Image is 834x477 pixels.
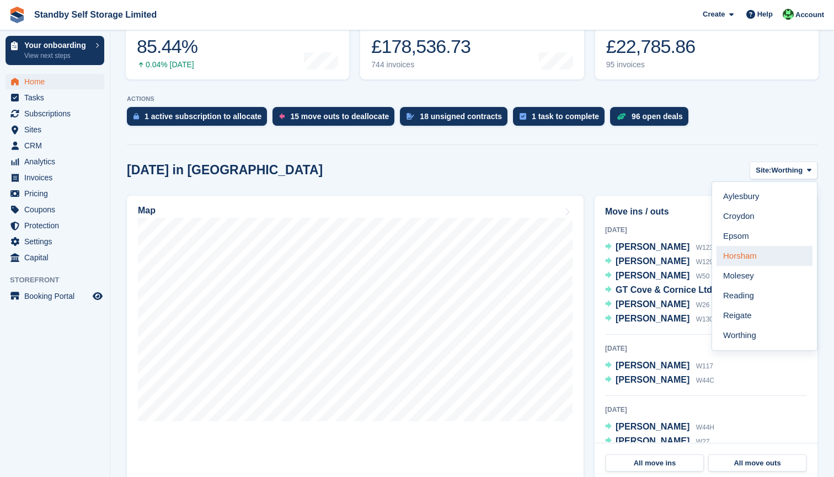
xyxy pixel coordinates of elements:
[605,283,785,298] a: GT Cove & Cornice Ltd - Grant Tier W146
[610,107,694,131] a: 96 open deals
[750,162,817,180] button: Site: Worthing
[696,362,713,370] span: W117
[127,95,817,103] p: ACTIONS
[400,107,513,131] a: 18 unsigned contracts
[616,299,689,309] span: [PERSON_NAME]
[24,138,90,153] span: CRM
[696,301,710,309] span: W26
[6,186,104,201] a: menu
[717,306,812,326] a: Reigate
[605,373,714,388] a: [PERSON_NAME] W44C
[24,154,90,169] span: Analytics
[606,60,696,69] div: 95 invoices
[795,9,824,20] span: Account
[24,106,90,121] span: Subscriptions
[6,202,104,217] a: menu
[24,250,90,265] span: Capital
[24,170,90,185] span: Invoices
[6,90,104,105] a: menu
[24,288,90,304] span: Booking Portal
[6,218,104,233] a: menu
[771,165,803,176] span: Worthing
[6,154,104,169] a: menu
[717,226,812,246] a: Epsom
[756,165,771,176] span: Site:
[279,113,285,120] img: move_outs_to_deallocate_icon-f764333ba52eb49d3ac5e1228854f67142a1ed5810a6f6cc68b1a99e826820c5.svg
[133,112,139,120] img: active_subscription_to_allocate_icon-d502201f5373d7db506a760aba3b589e785aa758c864c3986d89f69b8ff3...
[696,377,714,384] span: W44C
[24,186,90,201] span: Pricing
[24,202,90,217] span: Coupons
[783,9,794,20] img: Michael Walker
[126,9,349,79] a: Occupancy 85.44% 0.04% [DATE]
[513,107,610,131] a: 1 task to complete
[616,256,689,266] span: [PERSON_NAME]
[605,359,713,373] a: [PERSON_NAME] W117
[24,122,90,137] span: Sites
[696,272,710,280] span: W50
[520,113,526,120] img: task-75834270c22a3079a89374b754ae025e5fb1db73e45f91037f5363f120a921f8.svg
[605,255,739,269] a: [PERSON_NAME] W129, W44D1
[6,106,104,121] a: menu
[10,275,110,286] span: Storefront
[717,266,812,286] a: Molesey
[605,344,807,353] div: [DATE]
[717,326,812,346] a: Worthing
[696,258,739,266] span: W129, W44D1
[606,35,696,58] div: £22,785.86
[371,35,471,58] div: £178,536.73
[407,113,414,120] img: contract_signature_icon-13c848040528278c33f63329250d36e43548de30e8caae1d1a13099fd9432cc5.svg
[616,436,689,446] span: [PERSON_NAME]
[6,250,104,265] a: menu
[6,74,104,89] a: menu
[420,112,502,121] div: 18 unsigned contracts
[616,361,689,370] span: [PERSON_NAME]
[717,286,812,306] a: Reading
[605,205,807,218] h2: Move ins / outs
[24,74,90,89] span: Home
[696,244,713,251] span: W123
[605,225,807,235] div: [DATE]
[605,240,713,255] a: [PERSON_NAME] W123
[696,315,713,323] span: W130
[6,170,104,185] a: menu
[532,112,599,121] div: 1 task to complete
[616,242,689,251] span: [PERSON_NAME]
[717,186,812,206] a: Aylesbury
[30,6,161,24] a: Standby Self Storage Limited
[6,234,104,249] a: menu
[24,41,90,49] p: Your onboarding
[137,35,197,58] div: 85.44%
[127,107,272,131] a: 1 active subscription to allocate
[360,9,584,79] a: Month-to-date sales £178,536.73 744 invoices
[24,90,90,105] span: Tasks
[24,218,90,233] span: Protection
[605,420,714,435] a: [PERSON_NAME] W44H
[696,438,710,446] span: W27
[717,246,812,266] a: Horsham
[6,122,104,137] a: menu
[6,288,104,304] a: menu
[606,454,704,472] a: All move ins
[145,112,261,121] div: 1 active subscription to allocate
[371,60,471,69] div: 744 invoices
[605,312,713,326] a: [PERSON_NAME] W130
[6,36,104,65] a: Your onboarding View next steps
[127,163,323,178] h2: [DATE] in [GEOGRAPHIC_DATA]
[605,405,807,415] div: [DATE]
[138,206,156,216] h2: Map
[605,298,709,312] a: [PERSON_NAME] W26
[605,269,709,283] a: [PERSON_NAME] W50
[616,285,762,294] span: GT Cove & Cornice Ltd - Grant Tier
[272,107,400,131] a: 15 move outs to deallocate
[6,138,104,153] a: menu
[616,314,689,323] span: [PERSON_NAME]
[617,112,626,120] img: deal-1b604bf984904fb50ccaf53a9ad4b4a5d6e5aea283cecdc64d6e3604feb123c2.svg
[696,424,714,431] span: W44H
[703,9,725,20] span: Create
[757,9,773,20] span: Help
[616,422,689,431] span: [PERSON_NAME]
[595,9,819,79] a: Awaiting payment £22,785.86 95 invoices
[605,435,709,449] a: [PERSON_NAME] W27
[616,271,689,280] span: [PERSON_NAME]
